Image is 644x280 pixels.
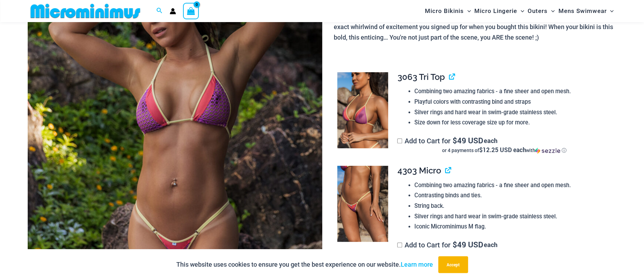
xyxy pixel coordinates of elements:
span: 3063 Tri Top [397,72,445,82]
span: $12.25 USD each [479,146,526,154]
img: That Summer Heat Wave Micro Bottom [337,166,388,242]
img: That Summer Heat Wave 3063 Tri Top [337,72,388,149]
label: Add to Cart for [397,137,611,154]
li: Silver rings and hard wear in swim-grade stainless steel. [414,107,611,118]
span: Menu Toggle [606,2,614,20]
span: Micro Bikinis [425,2,464,20]
span: Mens Swimwear [558,2,606,20]
a: Search icon link [156,7,163,15]
label: Add to Cart for [397,241,611,258]
li: Playful colors with contrasting bind and straps [414,97,611,107]
span: 4303 Micro [397,165,441,176]
li: Combining two amazing fabrics - a fine sheer and open mesh. [414,180,611,191]
span: Outers [528,2,548,20]
a: OutersMenu ToggleMenu Toggle [526,2,556,20]
span: Micro Lingerie [474,2,517,20]
li: Combining two amazing fabrics - a fine sheer and open mesh. [414,86,611,97]
a: Account icon link [170,8,176,14]
img: Sezzle [535,148,560,154]
li: Size down for less coverage size up for more. [414,117,611,128]
span: each [484,241,497,248]
div: or 4 payments of$12.25 USD eachwithSezzle Click to learn more about Sezzle [397,147,611,154]
input: Add to Cart for$49 USD eachor 4 payments of$12.25 USD eachwithSezzle Click to learn more about Se... [397,243,402,247]
a: Micro LingerieMenu ToggleMenu Toggle [473,2,526,20]
li: Iconic Microminimus M flag. [414,221,611,232]
span: Menu Toggle [464,2,471,20]
a: Micro BikinisMenu ToggleMenu Toggle [423,2,473,20]
div: or 4 payments of with [397,147,611,154]
span: each [484,137,497,144]
span: $ [453,239,457,250]
p: This website uses cookies to ensure you get the best experience on our website. [176,259,433,270]
li: Silver rings and hard wear in swim-grade stainless steel. [414,211,611,222]
a: Learn more [401,261,433,268]
a: Mens SwimwearMenu ToggleMenu Toggle [556,2,615,20]
span: 49 USD [453,137,483,144]
button: Accept [438,256,468,273]
img: MM SHOP LOGO FLAT [28,3,143,19]
nav: Site Navigation [422,1,617,21]
li: Contrasting binds and ties. [414,190,611,201]
li: String back. [414,201,611,211]
span: Menu Toggle [548,2,555,20]
span: Menu Toggle [517,2,524,20]
input: Add to Cart for$49 USD eachor 4 payments of$12.25 USD eachwithSezzle Click to learn more about Se... [397,138,402,143]
a: View Shopping Cart, empty [183,3,199,19]
span: $ [453,135,457,145]
span: 49 USD [453,241,483,248]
